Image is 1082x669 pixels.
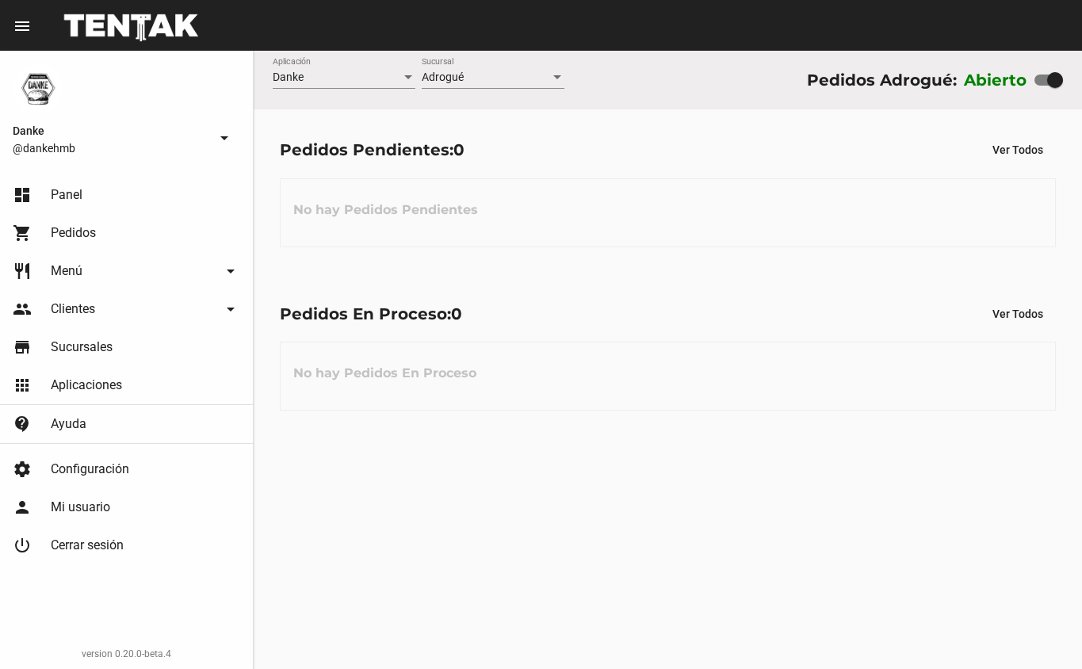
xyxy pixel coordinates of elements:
[51,537,124,553] span: Cerrar sesión
[13,338,32,357] mat-icon: store
[980,136,1056,164] button: Ver Todos
[280,301,462,327] div: Pedidos En Proceso:
[273,71,304,83] span: Danke
[51,263,82,279] span: Menú
[13,121,208,140] span: Danke
[807,67,957,93] div: Pedidos Adrogué:
[221,300,240,319] mat-icon: arrow_drop_down
[964,67,1027,93] label: Abierto
[992,143,1043,156] span: Ver Todos
[1015,606,1066,653] iframe: chat widget
[280,137,465,162] div: Pedidos Pendientes:
[51,187,82,203] span: Panel
[980,300,1056,328] button: Ver Todos
[13,185,32,205] mat-icon: dashboard
[13,262,32,281] mat-icon: restaurant
[13,63,63,114] img: 1d4517d0-56da-456b-81f5-6111ccf01445.png
[51,499,110,515] span: Mi usuario
[13,460,32,479] mat-icon: settings
[453,140,465,159] span: 0
[992,308,1043,320] span: Ver Todos
[51,225,96,241] span: Pedidos
[51,416,86,432] span: Ayuda
[451,304,462,323] span: 0
[281,350,489,397] h3: No hay Pedidos En Proceso
[215,128,234,147] mat-icon: arrow_drop_down
[13,646,240,662] div: version 0.20.0-beta.4
[13,498,32,517] mat-icon: person
[51,377,122,393] span: Aplicaciones
[51,339,113,355] span: Sucursales
[13,536,32,555] mat-icon: power_settings_new
[422,71,464,83] span: Adrogué
[13,140,208,156] span: @dankehmb
[13,300,32,319] mat-icon: people
[13,415,32,434] mat-icon: contact_support
[281,186,491,234] h3: No hay Pedidos Pendientes
[13,376,32,395] mat-icon: apps
[13,17,32,36] mat-icon: menu
[221,262,240,281] mat-icon: arrow_drop_down
[51,461,129,477] span: Configuración
[51,301,95,317] span: Clientes
[13,224,32,243] mat-icon: shopping_cart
